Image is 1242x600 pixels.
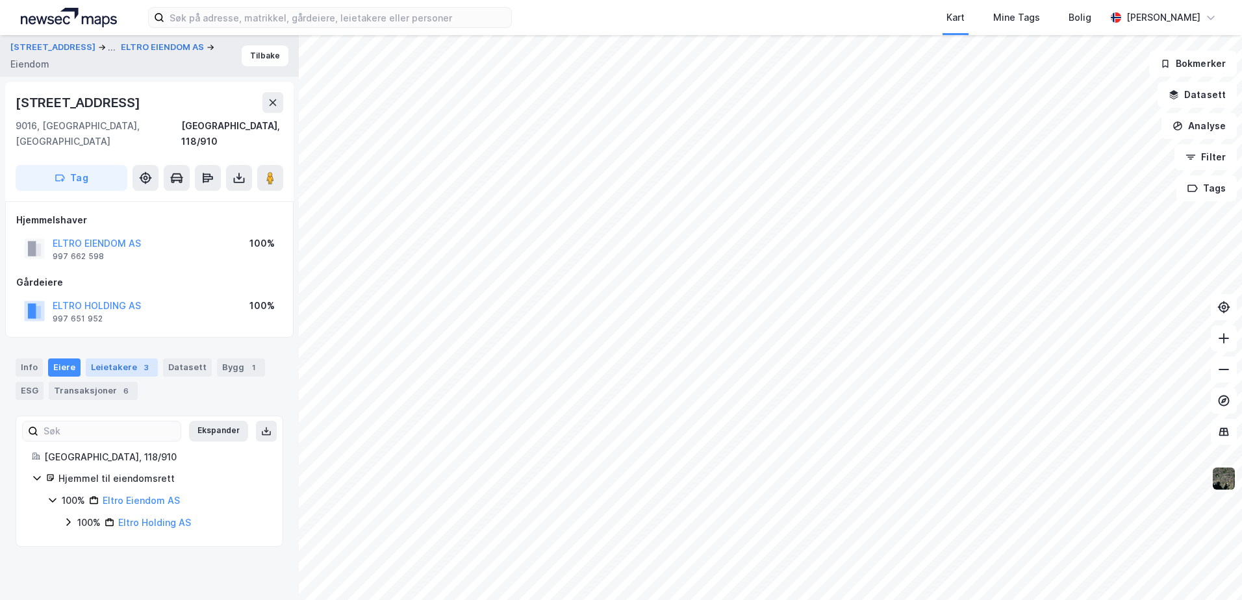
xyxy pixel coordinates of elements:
div: 1 [247,361,260,374]
button: Analyse [1161,113,1237,139]
div: Mine Tags [993,10,1040,25]
div: 3 [140,361,153,374]
div: Datasett [163,358,212,377]
button: Datasett [1158,82,1237,108]
div: Eiere [48,358,81,377]
div: Hjemmelshaver [16,212,283,228]
div: 997 651 952 [53,314,103,324]
button: Ekspander [189,421,248,442]
input: Søk [38,421,181,441]
iframe: Chat Widget [1177,538,1242,600]
div: Info [16,358,43,377]
button: [STREET_ADDRESS] [10,40,98,55]
div: 6 [120,384,133,397]
a: Eltro Holding AS [118,517,191,528]
img: 9k= [1211,466,1236,491]
div: Gårdeiere [16,275,283,290]
button: Tags [1176,175,1237,201]
button: Tag [16,165,127,191]
div: [STREET_ADDRESS] [16,92,143,113]
div: Hjemmel til eiendomsrett [58,471,267,486]
div: [GEOGRAPHIC_DATA], 118/910 [181,118,283,149]
div: Eiendom [10,56,49,72]
div: Bolig [1069,10,1091,25]
div: ESG [16,382,44,400]
div: Leietakere [86,358,158,377]
div: Kontrollprogram for chat [1177,538,1242,600]
div: 100% [249,298,275,314]
img: logo.a4113a55bc3d86da70a041830d287a7e.svg [21,8,117,27]
div: 9016, [GEOGRAPHIC_DATA], [GEOGRAPHIC_DATA] [16,118,181,149]
button: Tilbake [242,45,288,66]
input: Søk på adresse, matrikkel, gårdeiere, leietakere eller personer [164,8,511,27]
div: ... [108,40,116,55]
button: Filter [1174,144,1237,170]
div: [GEOGRAPHIC_DATA], 118/910 [44,449,267,465]
div: Transaksjoner [49,382,138,400]
div: Bygg [217,358,265,377]
button: Bokmerker [1149,51,1237,77]
div: Kart [946,10,965,25]
button: ELTRO EIENDOM AS [121,41,207,54]
div: 100% [249,236,275,251]
div: [PERSON_NAME] [1126,10,1200,25]
div: 997 662 598 [53,251,104,262]
div: 100% [77,515,101,531]
div: 100% [62,493,85,508]
a: Eltro Eiendom AS [103,495,180,506]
